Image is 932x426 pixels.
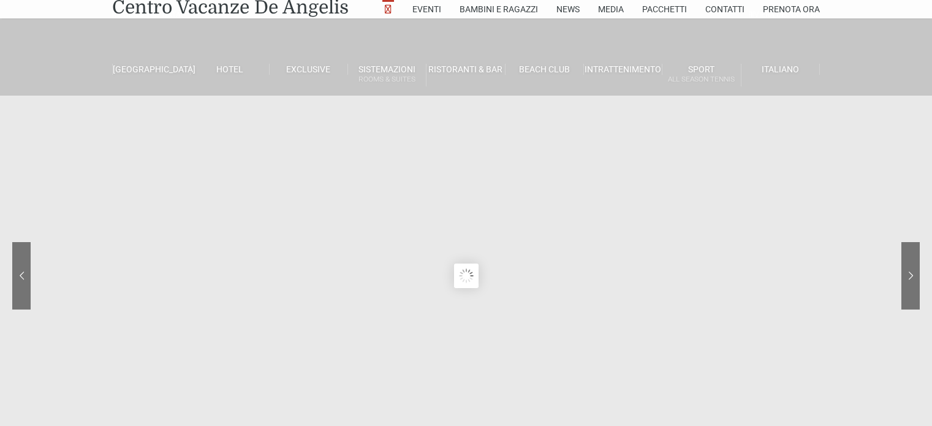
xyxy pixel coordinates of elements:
[662,74,740,85] small: All Season Tennis
[270,64,348,75] a: Exclusive
[348,64,426,86] a: SistemazioniRooms & Suites
[426,64,505,75] a: Ristoranti & Bar
[662,64,741,86] a: SportAll Season Tennis
[584,64,662,75] a: Intrattenimento
[741,64,820,75] a: Italiano
[112,64,191,75] a: [GEOGRAPHIC_DATA]
[762,64,799,74] span: Italiano
[191,64,269,75] a: Hotel
[506,64,584,75] a: Beach Club
[348,74,426,85] small: Rooms & Suites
